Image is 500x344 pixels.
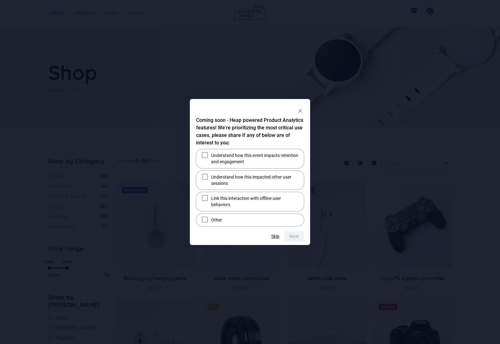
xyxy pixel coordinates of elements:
[196,149,304,226] div: Coming soon - Heap powered Product Analytics features! We're prioritizing the most critical use c...
[211,195,299,208] span: Link this interaction with offline user behaviors
[211,174,299,187] span: Understand how this impacted other user sessions
[190,99,310,245] dialog: Coming soon - Heap powered Product Analytics features! We're prioritizing the most critical use c...
[211,217,222,223] span: Other
[196,117,304,147] h2: Coming soon - Heap powered Product Analytics features! We're prioritizing the most critical use c...
[296,107,304,115] button: Close
[271,234,279,239] button: Skip
[211,152,299,165] span: Understand how this event impacts retention and engagement
[284,231,304,241] button: Next question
